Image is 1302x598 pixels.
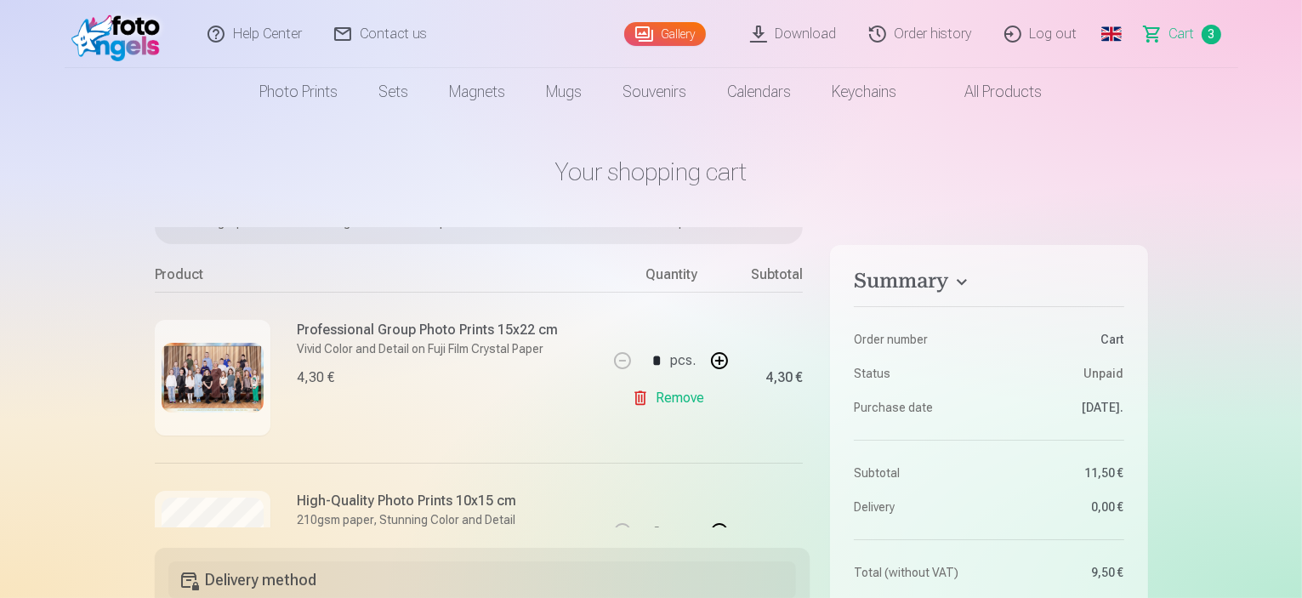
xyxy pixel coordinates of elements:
div: 4,30 € [765,373,803,383]
dt: Total (without VAT) [854,564,981,581]
a: Sets [359,68,429,116]
div: Quantity [607,265,735,292]
dd: 9,50 € [998,564,1124,581]
h1: Your shopping cart [155,157,1148,187]
h6: High-Quality Photo Prints 10x15 cm [298,491,517,511]
dt: Delivery [854,498,981,515]
dd: 11,50 € [998,464,1124,481]
img: /fa1 [71,7,169,61]
dd: 0,00 € [998,498,1124,515]
dt: Status [854,365,981,382]
div: Subtotal [735,265,803,292]
a: Souvenirs [603,68,708,116]
div: Product [155,265,608,292]
span: Сart [1169,24,1195,44]
dt: Subtotal [854,464,981,481]
a: Gallery [624,22,706,46]
dd: Сart [998,331,1124,348]
a: Magnets [429,68,526,116]
div: 4,30 € [298,367,335,388]
div: pcs. [670,340,696,381]
dt: Purchase date [854,399,981,416]
div: pcs. [670,511,696,552]
p: Vivid Color and Detail on Fuji Film Crystal Paper [298,340,559,357]
a: Keychains [812,68,918,116]
dt: Order number [854,331,981,348]
button: Summary [854,269,1123,299]
a: Remove [632,381,711,415]
a: Photo prints [240,68,359,116]
a: Calendars [708,68,812,116]
p: 210gsm paper, Stunning Color and Detail [298,511,517,528]
a: Mugs [526,68,603,116]
span: Unpaid [1084,365,1124,382]
h6: Professional Group Photo Prints 15x22 cm [298,320,559,340]
span: 3 [1202,25,1221,44]
a: All products [918,68,1063,116]
dd: [DATE]. [998,399,1124,416]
